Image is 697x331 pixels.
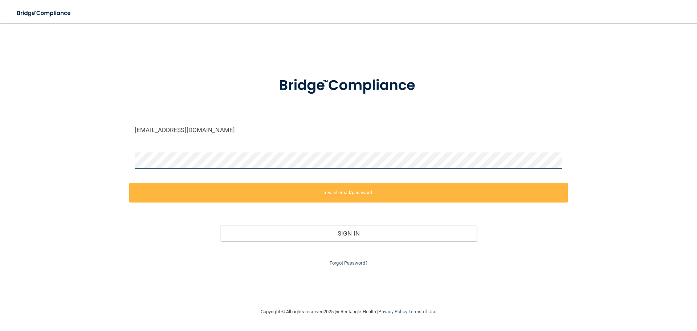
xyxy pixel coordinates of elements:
a: Privacy Policy [378,309,407,314]
a: Forgot Password? [330,260,367,266]
img: bridge_compliance_login_screen.278c3ca4.svg [11,6,78,21]
button: Sign In [220,225,477,241]
iframe: Drift Widget Chat Controller [571,279,688,308]
div: Copyright © All rights reserved 2025 @ Rectangle Health | | [216,300,481,323]
label: Invalid email/password. [129,183,568,203]
a: Terms of Use [408,309,436,314]
input: Email [135,122,562,138]
img: bridge_compliance_login_screen.278c3ca4.svg [264,67,433,105]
